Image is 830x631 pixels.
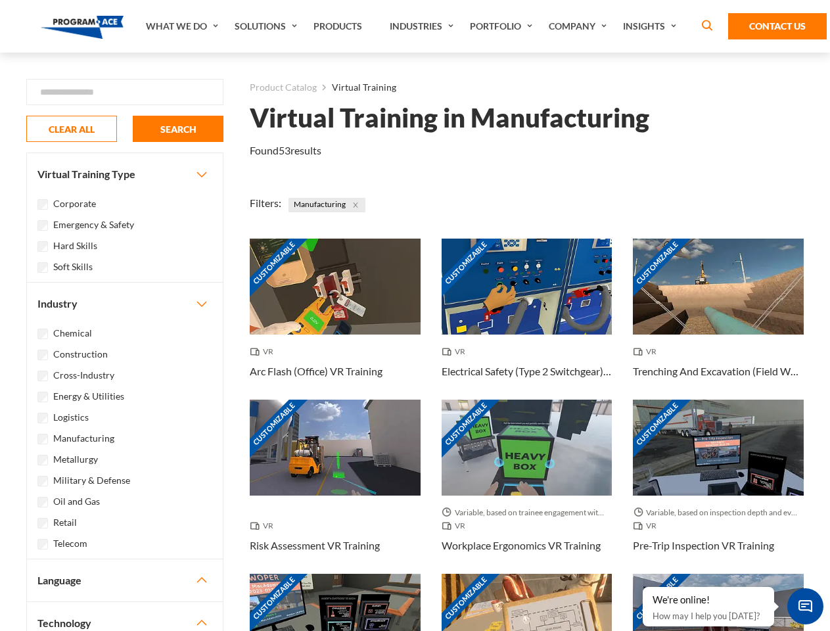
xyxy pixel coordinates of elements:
input: Telecom [37,539,48,549]
input: Corporate [37,199,48,210]
label: Oil and Gas [53,494,100,509]
h3: Risk Assessment VR Training [250,538,380,553]
label: Corporate [53,197,96,211]
input: Hard Skills [37,241,48,252]
input: Military & Defense [37,476,48,486]
h3: Workplace Ergonomics VR Training [442,538,601,553]
input: Soft Skills [37,262,48,273]
span: Chat Widget [787,588,823,624]
input: Metallurgy [37,455,48,465]
button: Close [348,198,363,212]
span: Variable, based on inspection depth and event interaction. [633,506,804,519]
button: Industry [27,283,223,325]
span: Filters: [250,197,281,209]
span: VR [250,345,279,358]
p: How may I help you [DATE]? [653,608,764,624]
input: Energy & Utilities [37,392,48,402]
span: VR [633,345,662,358]
h3: Pre-Trip Inspection VR Training [633,538,774,553]
label: Hard Skills [53,239,97,253]
label: Cross-Industry [53,368,114,383]
span: Variable, based on trainee engagement with exercises. [442,506,612,519]
span: VR [250,519,279,532]
h3: Trenching And Excavation (Field Work) VR Training [633,363,804,379]
input: Oil and Gas [37,497,48,507]
label: Telecom [53,536,87,551]
a: Product Catalog [250,79,317,96]
label: Emergency & Safety [53,218,134,232]
input: Manufacturing [37,434,48,444]
span: VR [442,345,471,358]
input: Cross-Industry [37,371,48,381]
button: Virtual Training Type [27,153,223,195]
a: Customizable Thumbnail - Trenching And Excavation (Field Work) VR Training VR Trenching And Excav... [633,239,804,400]
label: Manufacturing [53,431,114,446]
label: Energy & Utilities [53,389,124,404]
img: Program-Ace [41,16,124,39]
h1: Virtual Training in Manufacturing [250,106,649,129]
a: Contact Us [728,13,827,39]
label: Construction [53,347,108,362]
h3: Electrical Safety (Type 2 Switchgear) VR Training [442,363,612,379]
label: Logistics [53,410,89,425]
nav: breadcrumb [250,79,804,96]
span: Manufacturing [288,198,365,212]
a: Customizable Thumbnail - Risk Assessment VR Training VR Risk Assessment VR Training [250,400,421,574]
p: Found results [250,143,321,158]
li: Virtual Training [317,79,396,96]
span: VR [633,519,662,532]
a: Customizable Thumbnail - Electrical Safety (Type 2 Switchgear) VR Training VR Electrical Safety (... [442,239,612,400]
input: Emergency & Safety [37,220,48,231]
label: Soft Skills [53,260,93,274]
label: Retail [53,515,77,530]
h3: Arc Flash (Office) VR Training [250,363,382,379]
button: Language [27,559,223,601]
input: Logistics [37,413,48,423]
label: Military & Defense [53,473,130,488]
em: 53 [279,144,290,156]
label: Chemical [53,326,92,340]
a: Customizable Thumbnail - Pre-Trip Inspection VR Training Variable, based on inspection depth and ... [633,400,804,574]
input: Chemical [37,329,48,339]
div: We're online! [653,594,764,607]
a: Customizable Thumbnail - Workplace Ergonomics VR Training Variable, based on trainee engagement w... [442,400,612,574]
label: Metallurgy [53,452,98,467]
span: VR [442,519,471,532]
input: Retail [37,518,48,528]
button: CLEAR ALL [26,116,117,142]
input: Construction [37,350,48,360]
a: Customizable Thumbnail - Arc Flash (Office) VR Training VR Arc Flash (Office) VR Training [250,239,421,400]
